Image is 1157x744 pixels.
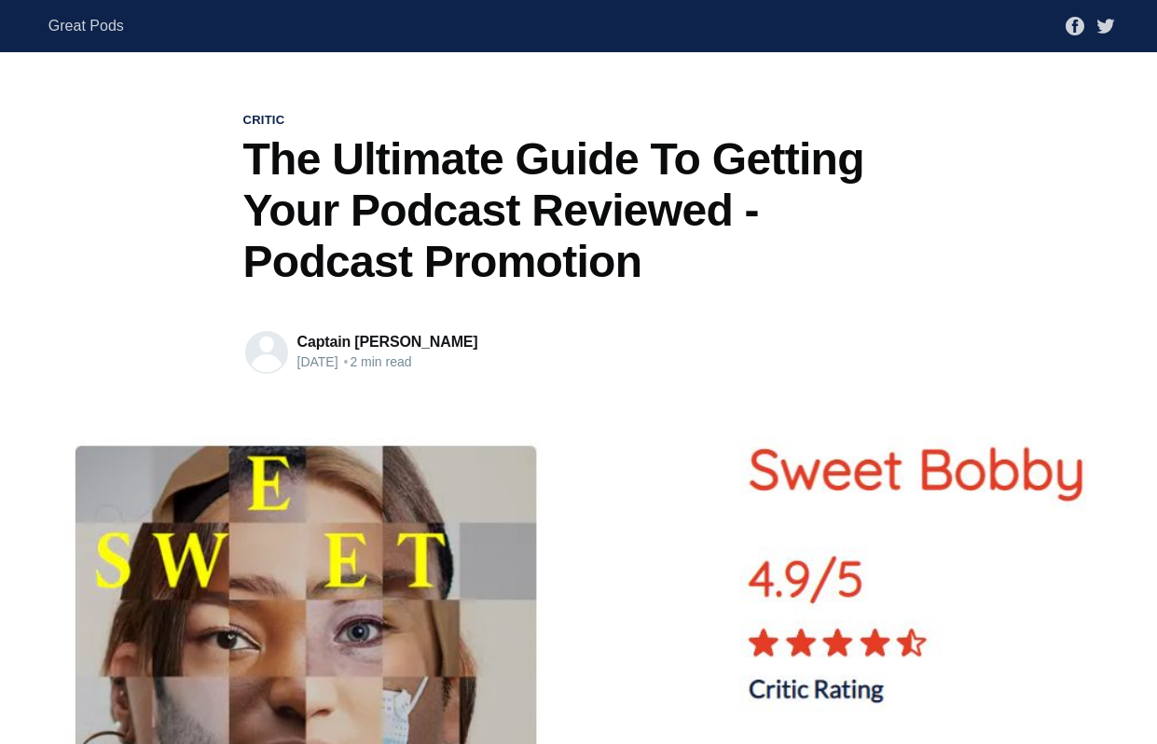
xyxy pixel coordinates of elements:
[343,354,348,370] span: •
[1066,17,1084,33] a: Facebook
[243,112,285,129] a: critic
[297,354,338,369] time: [DATE]
[341,354,411,369] span: 2 min read
[297,334,478,350] a: Captain [PERSON_NAME]
[48,9,124,43] a: Great Pods
[243,133,915,288] h1: The Ultimate Guide To Getting Your Podcast Reviewed - Podcast Promotion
